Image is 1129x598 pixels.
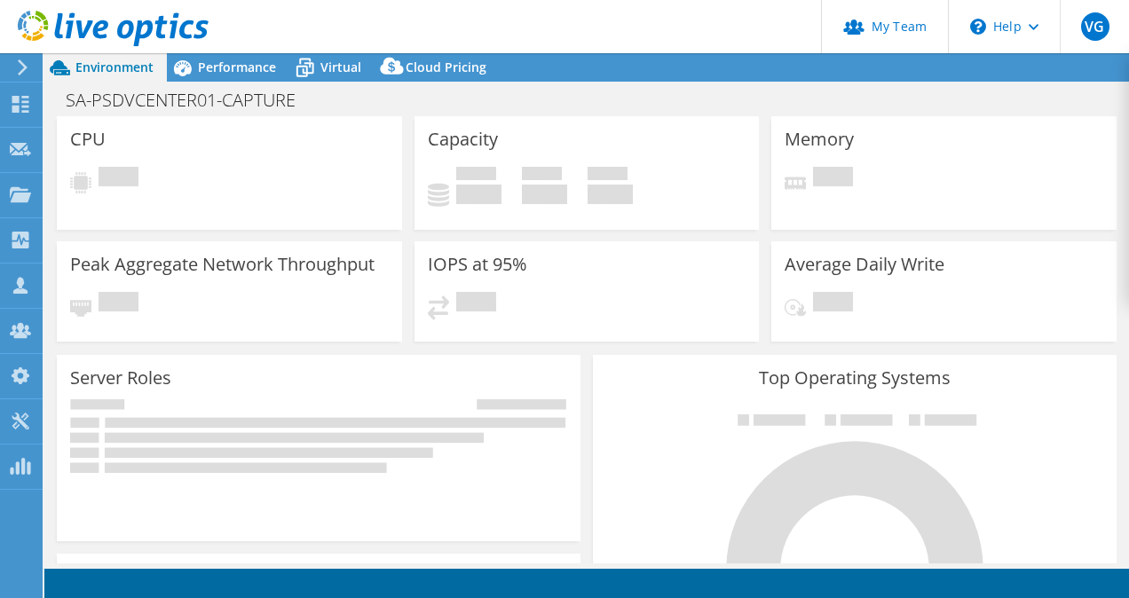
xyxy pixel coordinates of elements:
[970,19,986,35] svg: \n
[75,59,154,75] span: Environment
[785,255,944,274] h3: Average Daily Write
[588,167,628,185] span: Total
[522,167,562,185] span: Free
[813,167,853,191] span: Pending
[70,130,106,149] h3: CPU
[522,185,567,204] h4: 0 GiB
[70,368,171,388] h3: Server Roles
[785,130,854,149] h3: Memory
[1081,12,1109,41] span: VG
[428,255,527,274] h3: IOPS at 95%
[606,368,1103,388] h3: Top Operating Systems
[99,292,138,316] span: Pending
[428,130,498,149] h3: Capacity
[406,59,486,75] span: Cloud Pricing
[456,185,501,204] h4: 0 GiB
[58,90,323,110] h1: SA-PSDVCENTER01-CAPTURE
[588,185,633,204] h4: 0 GiB
[70,255,375,274] h3: Peak Aggregate Network Throughput
[456,292,496,316] span: Pending
[99,167,138,191] span: Pending
[813,292,853,316] span: Pending
[320,59,361,75] span: Virtual
[198,59,276,75] span: Performance
[456,167,496,185] span: Used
